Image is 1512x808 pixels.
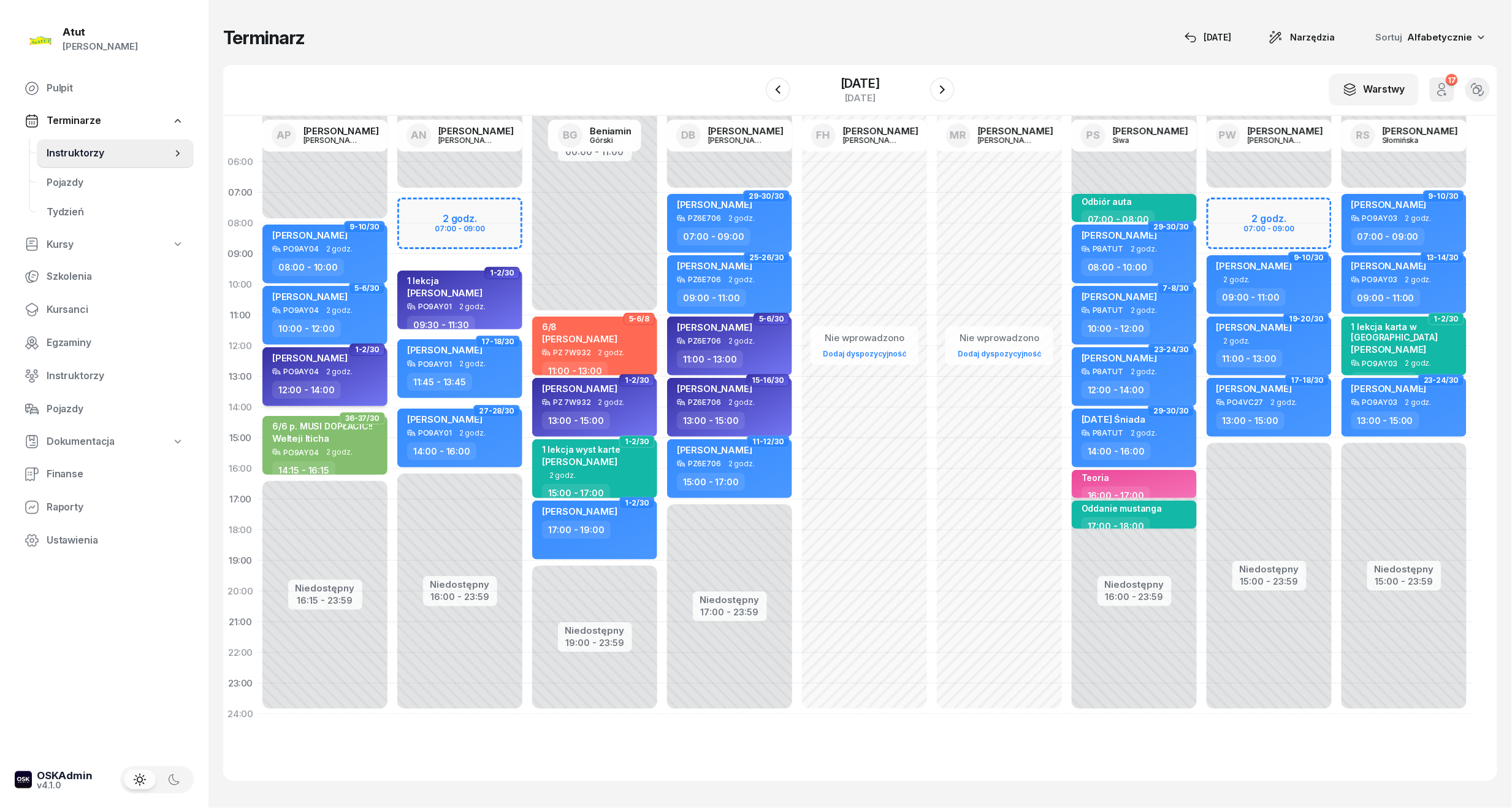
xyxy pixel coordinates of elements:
a: Tydzień [37,198,194,227]
div: [PERSON_NAME] [843,136,902,144]
div: 11:00 [223,300,258,331]
span: 2 godz. [728,337,755,345]
div: PZ6E706 [688,214,721,222]
span: [PERSON_NAME] [272,352,348,364]
div: Niedostępny [430,580,490,589]
span: 2 godz. [1405,275,1432,284]
span: MR [950,130,966,140]
div: Niedostępny [1105,580,1164,589]
div: 12:00 - 14:00 [1082,381,1150,399]
div: 09:00 - 11:00 [1351,289,1421,307]
span: 29-30/30 [749,195,784,198]
span: 1-2/30 [625,441,649,443]
div: 11:45 - 13:45 [407,373,472,391]
div: PZ 7W932 [553,348,591,356]
div: PZ6E706 [688,398,721,406]
div: 1 lekcja wyst karte [542,444,620,455]
div: PO9AY03 [1362,398,1398,406]
div: PO9AY03 [1362,275,1398,283]
button: Warstwy [1329,74,1419,106]
a: Instruktorzy [15,361,194,391]
a: Dodaj dyspozycyjność [953,347,1046,361]
span: [PERSON_NAME] [1216,260,1292,272]
div: 10:00 [223,269,258,300]
div: PZ6E706 [688,275,721,283]
a: BGBeniaminGórski [548,120,641,152]
span: 2 godz. [1224,337,1250,345]
a: Dodaj dyspozycyjność [818,347,911,361]
button: Niedostępny16:00 - 23:59 [1105,577,1164,604]
a: Egzaminy [15,328,194,358]
span: 9-10/30 [349,226,380,228]
span: [PERSON_NAME] [542,333,617,345]
a: Kursanci [15,295,194,325]
span: 29-30/30 [1153,226,1189,228]
button: [DATE] [1174,25,1243,50]
span: Alfabetycznie [1408,31,1473,43]
span: 9-10/30 [1294,256,1324,259]
div: Słomińska [1383,136,1441,144]
a: Kursy [15,231,194,259]
div: 15:00 - 17:00 [677,473,745,491]
a: PW[PERSON_NAME][PERSON_NAME] [1206,120,1333,152]
span: 17-18/30 [1291,379,1324,382]
div: 11:00 - 13:00 [1351,372,1418,390]
div: 23:00 [223,668,258,699]
div: 13:00 - 15:00 [542,412,610,429]
div: 09:00 - 11:00 [677,289,746,307]
span: 2 godz. [1271,398,1297,407]
span: 2 godz. [598,348,625,357]
span: 2 godz. [326,245,353,253]
span: 2 godz. [1405,398,1432,407]
span: Pulpit [47,80,184,96]
button: 17 [1430,77,1454,102]
span: 2 godz. [1131,367,1157,376]
div: 13:00 - 15:00 [1216,412,1285,429]
span: 27-28/30 [479,410,514,412]
a: Terminarze [15,107,194,135]
span: [PERSON_NAME] [542,383,617,394]
span: 2 godz. [326,306,353,315]
span: 1-2/30 [355,348,380,351]
button: Narzędzia [1258,25,1346,50]
span: Sortuj [1376,29,1405,45]
button: Niedostępny19:00 - 23:59 [565,623,625,650]
span: Szkolenia [47,269,184,285]
div: PO9AY04 [283,448,319,456]
div: 19:00 [223,545,258,576]
span: [PERSON_NAME] [677,444,752,456]
span: [DATE] Śniada [1082,414,1145,425]
div: 16:00 [223,453,258,484]
span: 9-10/30 [1429,195,1459,198]
div: Niedostępny [296,583,355,593]
button: Niedostępny16:00 - 23:59 [430,577,490,604]
div: 08:00 [223,208,258,239]
span: 2 godz. [459,302,486,311]
div: Odbiór auta [1082,196,1132,207]
img: logo-xs-dark@2x.png [15,771,32,788]
span: 5-6/8 [629,318,649,320]
span: Egzaminy [47,335,184,351]
div: 17 [1446,74,1457,86]
span: [PERSON_NAME] [1216,321,1292,333]
div: [PERSON_NAME] [1248,136,1307,144]
div: 13:00 - 15:00 [1351,412,1419,429]
span: 5-6/30 [354,287,380,290]
div: PO9AY03 [1362,214,1398,222]
span: Instruktorzy [47,145,172,161]
span: 5-6/30 [759,318,784,320]
div: 17:00 - 23:59 [700,604,760,617]
div: 14:00 [223,392,258,423]
div: v4.1.0 [37,781,93,790]
span: 1-2/30 [490,272,514,274]
div: 16:00 - 23:59 [430,589,490,602]
div: 08:00 - 10:00 [1082,258,1153,276]
span: DB [681,130,695,140]
a: DB[PERSON_NAME][PERSON_NAME] [666,120,793,152]
button: Sortuj Alfabetycznie [1361,25,1497,50]
button: Nie wprowadzonoDodaj dyspozycyjność [818,328,911,364]
span: AP [277,130,291,140]
span: [PERSON_NAME] [677,260,752,272]
span: Terminarze [47,113,101,129]
span: 2 godz. [549,471,576,479]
